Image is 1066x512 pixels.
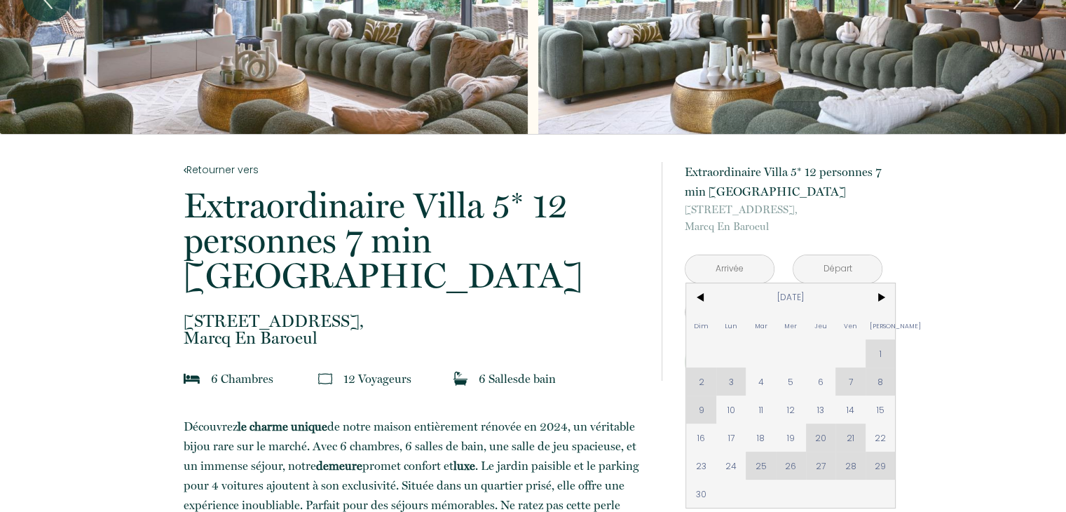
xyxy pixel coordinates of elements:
span: Dim [686,311,716,339]
p: 6 Salle de bain [479,369,556,389]
span: 11 [746,396,776,424]
span: Jeu [806,311,836,339]
p: 6 Chambre [211,369,273,389]
p: Extraordinaire Villa 5* 12 personnes 7 min [GEOGRAPHIC_DATA] [184,188,643,293]
button: Réserver [685,343,882,381]
span: [STREET_ADDRESS], [685,201,882,218]
span: 4 [746,368,776,396]
strong: le charme unique [238,419,327,433]
span: 10 [716,396,746,424]
span: 5 [776,368,806,396]
p: 12 Voyageur [343,369,411,389]
img: guests [318,372,332,386]
span: 16 [686,424,716,452]
input: Arrivée [685,255,774,283]
strong: demeure [316,459,362,473]
span: 17 [716,424,746,452]
input: Départ [793,255,882,283]
span: 12 [776,396,806,424]
span: s [406,372,411,386]
span: 6 [806,368,836,396]
span: Ven [835,311,866,339]
a: Retourner vers [184,162,643,177]
span: 24 [716,452,746,480]
span: 22 [866,424,896,452]
span: 30 [686,480,716,508]
p: Marcq En Baroeul [685,201,882,235]
span: 14 [835,396,866,424]
span: [PERSON_NAME] [866,311,896,339]
span: [STREET_ADDRESS], [184,313,643,330]
span: 19 [776,424,806,452]
span: s [513,372,518,386]
span: s [268,372,273,386]
span: 15 [866,396,896,424]
p: Marcq En Baroeul [184,313,643,346]
span: 13 [806,396,836,424]
span: > [866,283,896,311]
span: Mer [776,311,806,339]
span: 23 [686,452,716,480]
span: Mar [746,311,776,339]
span: 18 [746,424,776,452]
p: Extraordinaire Villa 5* 12 personnes 7 min [GEOGRAPHIC_DATA] [685,162,882,201]
span: < [686,283,716,311]
strong: luxe [453,459,475,473]
span: Lun [716,311,746,339]
span: [DATE] [716,283,866,311]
